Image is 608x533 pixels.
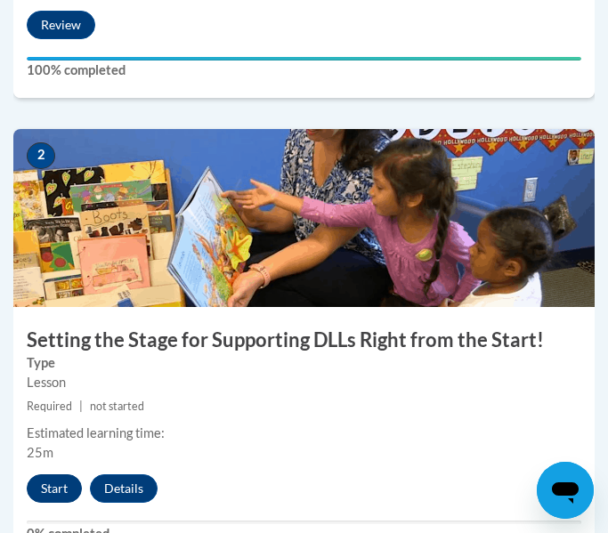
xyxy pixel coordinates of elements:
[27,373,581,392] div: Lesson
[27,424,581,443] div: Estimated learning time:
[27,142,55,169] span: 2
[27,445,53,460] span: 25m
[27,57,581,61] div: Your progress
[13,327,595,354] h3: Setting the Stage for Supporting DLLs Right from the Start!
[27,474,82,503] button: Start
[27,11,95,39] button: Review
[79,400,83,413] span: |
[27,61,581,80] label: 100% completed
[13,129,595,307] img: Course Image
[537,462,594,519] iframe: Button to launch messaging window
[27,400,72,413] span: Required
[90,400,144,413] span: not started
[90,474,158,503] button: Details
[27,353,581,373] label: Type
